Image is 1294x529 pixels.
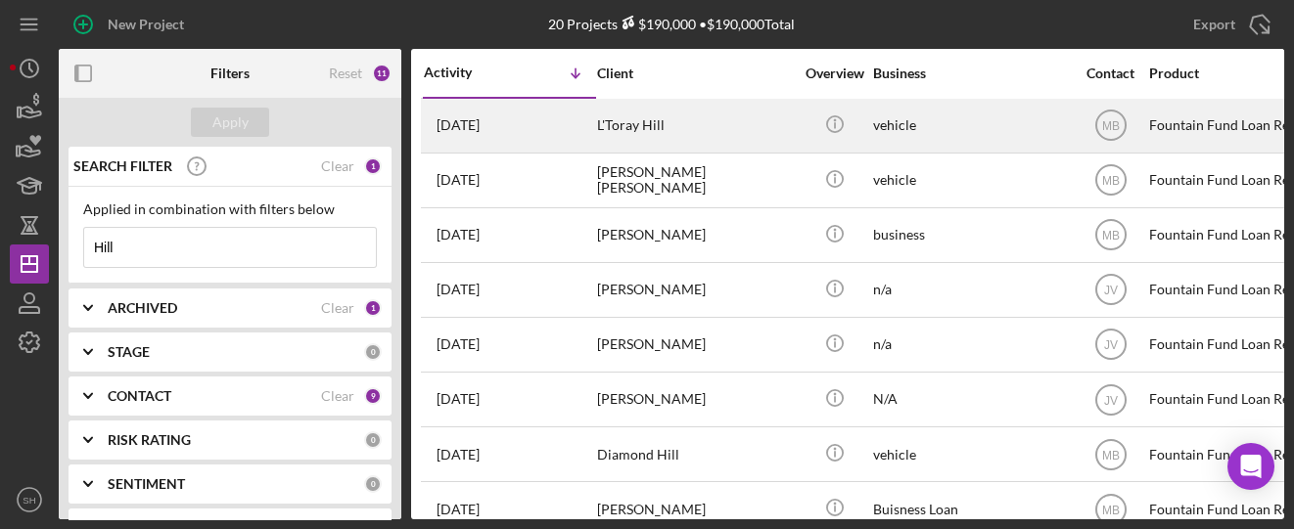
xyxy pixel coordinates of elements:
div: $190,000 [618,16,696,32]
div: vehicle [873,154,1069,206]
div: Overview [798,66,871,81]
text: MB [1102,229,1120,242]
div: business [873,209,1069,261]
button: New Project [59,5,204,44]
div: Clear [321,300,354,316]
div: Open Intercom Messenger [1227,443,1274,490]
div: 20 Projects • $190,000 Total [548,16,795,32]
time: 2025-05-09 18:40 [437,282,480,297]
div: Clear [321,388,354,404]
div: N/A [873,374,1069,425]
div: Export [1193,5,1235,44]
div: Reset [329,66,362,81]
div: 0 [364,343,382,361]
time: 2025-01-09 15:30 [437,502,480,517]
b: SENTIMENT [108,476,185,492]
div: Contact [1074,66,1147,81]
div: [PERSON_NAME] [597,209,793,261]
div: vehicle [873,100,1069,152]
div: [PERSON_NAME] [597,374,793,425]
time: 2025-05-01 15:45 [437,391,480,407]
b: Filters [210,66,250,81]
div: [PERSON_NAME] [597,264,793,316]
div: [PERSON_NAME] [PERSON_NAME] [597,154,793,206]
div: Activity [424,65,510,80]
text: JV [1103,338,1117,352]
div: Clear [321,158,354,174]
text: SH [23,495,35,506]
time: 2025-07-10 16:16 [437,172,480,188]
b: RISK RATING [108,432,191,448]
div: Apply [212,108,249,137]
div: Diamond Hill [597,428,793,480]
div: 0 [364,475,382,493]
div: 1 [364,157,382,175]
button: Apply [191,108,269,137]
text: MB [1102,119,1120,133]
text: MB [1102,174,1120,188]
div: n/a [873,319,1069,371]
div: New Project [108,5,184,44]
time: 2025-06-23 18:38 [437,227,480,242]
div: [PERSON_NAME] [597,319,793,371]
time: 2025-04-02 20:21 [437,447,480,463]
text: MB [1102,503,1120,516]
time: 2025-05-06 15:25 [437,336,480,352]
b: SEARCH FILTER [73,158,172,174]
div: Client [597,66,793,81]
button: Export [1174,5,1284,44]
div: 1 [364,299,382,317]
b: CONTACT [108,388,171,404]
text: JV [1103,393,1117,407]
div: 9 [364,387,382,405]
time: 2025-07-21 15:10 [437,117,480,133]
button: SH [10,480,49,519]
b: ARCHIVED [108,300,177,316]
text: MB [1102,448,1120,462]
div: L'Toray Hill [597,100,793,152]
div: Applied in combination with filters below [83,201,377,217]
b: STAGE [108,344,150,360]
div: Business [873,66,1069,81]
div: n/a [873,264,1069,316]
text: JV [1103,284,1117,297]
div: 0 [364,431,382,449]
div: 11 [372,64,392,83]
div: vehicle [873,428,1069,480]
